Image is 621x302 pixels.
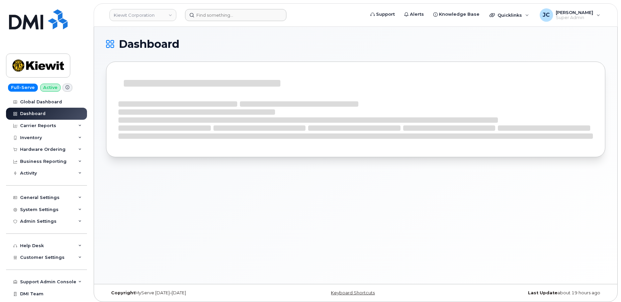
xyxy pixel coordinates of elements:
[439,290,605,296] div: about 19 hours ago
[111,290,135,295] strong: Copyright
[106,290,272,296] div: MyServe [DATE]–[DATE]
[331,290,375,295] a: Keyboard Shortcuts
[528,290,557,295] strong: Last Update
[119,39,179,49] span: Dashboard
